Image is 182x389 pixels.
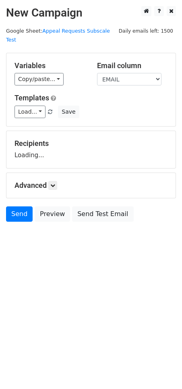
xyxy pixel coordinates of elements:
h2: New Campaign [6,6,176,20]
a: Templates [14,94,49,102]
h5: Advanced [14,181,168,190]
small: Google Sheet: [6,28,110,43]
h5: Recipients [14,139,168,148]
h5: Email column [97,61,168,70]
a: Send [6,206,33,222]
div: Loading... [14,139,168,160]
a: Preview [35,206,70,222]
a: Send Test Email [72,206,133,222]
a: Copy/paste... [14,73,64,85]
a: Daily emails left: 1500 [116,28,176,34]
span: Daily emails left: 1500 [116,27,176,35]
h5: Variables [14,61,85,70]
a: Appeal Requests Subscale Test [6,28,110,43]
button: Save [58,106,79,118]
a: Load... [14,106,45,118]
